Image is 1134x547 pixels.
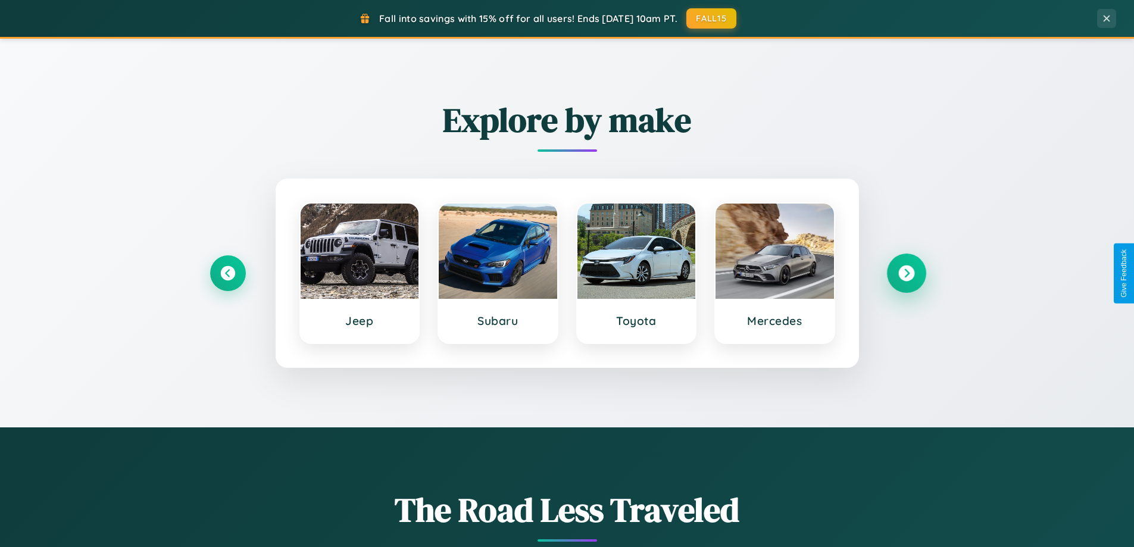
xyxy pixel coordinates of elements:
[1120,249,1128,298] div: Give Feedback
[589,314,684,328] h3: Toyota
[210,97,924,143] h2: Explore by make
[686,8,736,29] button: FALL15
[727,314,822,328] h3: Mercedes
[379,12,677,24] span: Fall into savings with 15% off for all users! Ends [DATE] 10am PT.
[210,487,924,533] h1: The Road Less Traveled
[451,314,545,328] h3: Subaru
[313,314,407,328] h3: Jeep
